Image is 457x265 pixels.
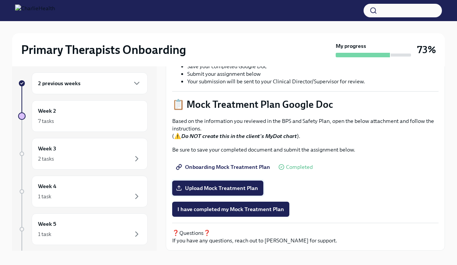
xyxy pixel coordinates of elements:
[181,133,297,139] strong: Do NOT create this in the client's MyDot chart
[18,138,148,170] a: Week 32 tasks
[38,182,57,190] h6: Week 4
[177,163,270,171] span: Onboarding Mock Treatment Plan
[172,159,275,175] a: Onboarding Mock Treatment Plan
[38,117,54,125] div: 7 tasks
[172,98,439,111] p: 📋 Mock Treatment Plan Google Doc
[417,43,436,57] h3: 73%
[187,63,439,70] li: Save your completed Google Doc
[172,117,439,140] p: Based on the information you reviewed in the BPS and Safety Plan, open the below attachment and f...
[187,78,439,85] li: Your submission will be sent to your Clinical Director/Supervisor for review.
[18,176,148,207] a: Week 41 task
[336,42,366,50] strong: My progress
[38,230,51,238] div: 1 task
[32,72,148,94] div: 2 previous weeks
[38,107,56,115] h6: Week 2
[18,213,148,245] a: Week 51 task
[187,70,439,78] li: Submit your assignment below
[38,144,56,153] h6: Week 3
[172,181,263,196] label: Upload Mock Treatment Plan
[172,229,439,244] p: ❓Questions❓ If you have any questions, reach out to [PERSON_NAME] for support.
[177,205,284,213] span: I have completed my Mock Treatment Plan
[172,146,439,153] p: Be sure to save your completed document and submit the assignment below.
[38,193,51,200] div: 1 task
[286,164,313,170] span: Completed
[38,220,56,228] h6: Week 5
[177,184,258,192] span: Upload Mock Treatment Plan
[38,155,54,162] div: 2 tasks
[15,5,55,17] img: CharlieHealth
[21,42,186,57] h2: Primary Therapists Onboarding
[38,79,81,87] h6: 2 previous weeks
[172,202,289,217] button: I have completed my Mock Treatment Plan
[18,100,148,132] a: Week 27 tasks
